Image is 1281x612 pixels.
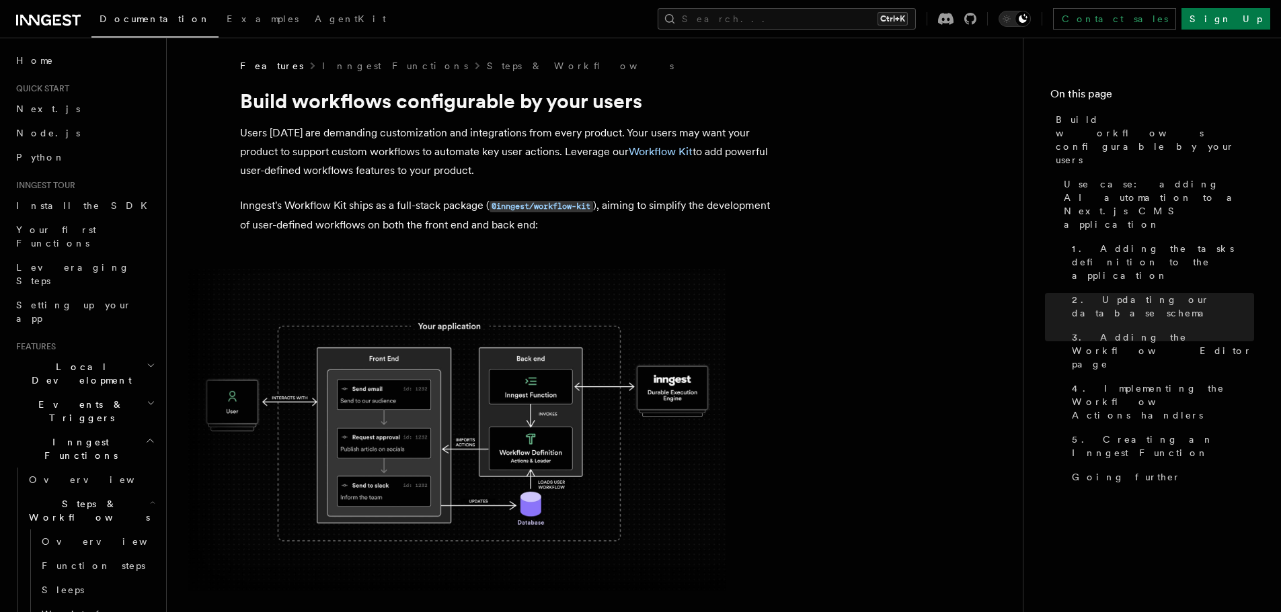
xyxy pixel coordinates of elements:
[307,4,394,36] a: AgentKit
[1050,107,1254,172] a: Build workflows configurable by your users
[11,255,158,293] a: Leveraging Steps
[1066,325,1254,376] a: 3. Adding the Workflow Editor page
[11,180,75,191] span: Inngest tour
[36,554,158,578] a: Function steps
[11,145,158,169] a: Python
[11,293,158,331] a: Setting up your app
[11,430,158,468] button: Inngest Functions
[322,59,468,73] a: Inngest Functions
[1072,293,1254,320] span: 2. Updating our database schema
[16,128,80,138] span: Node.js
[1064,177,1254,231] span: Use case: adding AI automation to a Next.js CMS application
[240,124,778,180] p: Users [DATE] are demanding customization and integrations from every product. Your users may want...
[1072,470,1181,484] span: Going further
[91,4,219,38] a: Documentation
[1053,8,1176,30] a: Contact sales
[42,536,180,547] span: Overview
[36,529,158,554] a: Overview
[219,4,307,36] a: Examples
[11,341,56,352] span: Features
[11,121,158,145] a: Node.js
[878,12,908,26] kbd: Ctrl+K
[240,89,778,113] h1: Build workflows configurable by your users
[490,199,593,212] a: @inngest/workflow-kit
[11,97,158,121] a: Next.js
[1072,242,1254,282] span: 1. Adding the tasks definition to the application
[16,152,65,163] span: Python
[227,13,299,24] span: Examples
[1066,465,1254,489] a: Going further
[24,468,158,492] a: Overview
[315,13,386,24] span: AgentKit
[11,398,147,425] span: Events & Triggers
[1066,376,1254,427] a: 4. Implementing the Workflow Actions handlers
[11,83,69,94] span: Quick start
[16,262,130,286] span: Leveraging Steps
[487,59,674,73] a: Steps & Workflows
[999,11,1031,27] button: Toggle dark mode
[24,492,158,529] button: Steps & Workflows
[11,48,158,73] a: Home
[11,360,147,387] span: Local Development
[1072,331,1254,371] span: 3. Adding the Workflow Editor page
[100,13,210,24] span: Documentation
[240,196,778,234] p: Inngest's Workflow Kit ships as a full-stack package ( ), aiming to simplify the development of u...
[42,584,84,595] span: Sleeps
[1072,382,1254,422] span: 4. Implementing the Workflow Actions handlers
[629,145,693,158] a: Workflow Kit
[1066,236,1254,288] a: 1. Adding the tasks definition to the application
[1056,113,1254,167] span: Build workflows configurable by your users
[11,218,158,255] a: Your first Functions
[1066,288,1254,325] a: 2. Updating our database schema
[42,560,145,571] span: Function steps
[16,300,132,324] span: Setting up your app
[16,200,155,211] span: Install the SDK
[188,269,726,591] img: The Workflow Kit provides a Workflow Engine to compose workflow actions on the back end and a set...
[240,59,303,73] span: Features
[36,578,158,602] a: Sleeps
[11,392,158,430] button: Events & Triggers
[1050,86,1254,107] h4: On this page
[16,103,80,114] span: Next.js
[11,193,158,218] a: Install the SDK
[16,54,54,67] span: Home
[24,497,150,524] span: Steps & Workflows
[1066,427,1254,465] a: 5. Creating an Inngest Function
[11,355,158,392] button: Local Development
[1058,172,1254,236] a: Use case: adding AI automation to a Next.js CMS application
[658,8,916,30] button: Search...Ctrl+K
[16,224,96,249] span: Your first Functions
[1072,433,1254,460] span: 5. Creating an Inngest Function
[1181,8,1270,30] a: Sign Up
[29,474,167,485] span: Overview
[490,201,593,212] code: @inngest/workflow-kit
[11,435,145,462] span: Inngest Functions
